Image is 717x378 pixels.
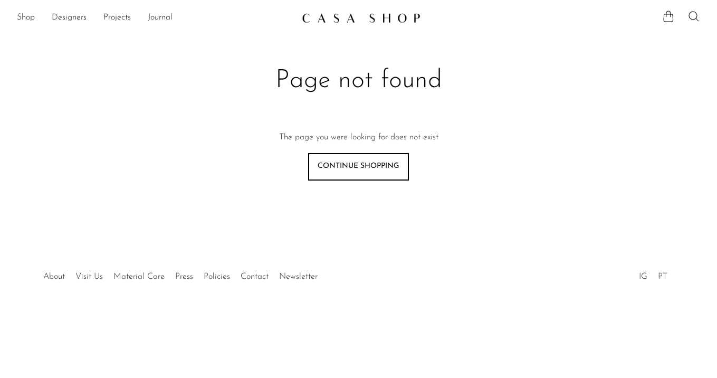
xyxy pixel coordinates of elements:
[241,272,269,281] a: Contact
[279,131,438,145] p: The page you were looking for does not exist
[113,272,165,281] a: Material Care
[148,11,173,25] a: Journal
[52,11,87,25] a: Designers
[204,272,230,281] a: Policies
[175,272,193,281] a: Press
[17,9,293,27] ul: NEW HEADER MENU
[658,272,667,281] a: PT
[103,11,131,25] a: Projects
[639,272,647,281] a: IG
[17,11,35,25] a: Shop
[308,153,409,181] a: Continue shopping
[38,264,323,284] ul: Quick links
[17,9,293,27] nav: Desktop navigation
[75,272,103,281] a: Visit Us
[43,272,65,281] a: About
[634,264,673,284] ul: Social Medias
[191,64,527,97] h1: Page not found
